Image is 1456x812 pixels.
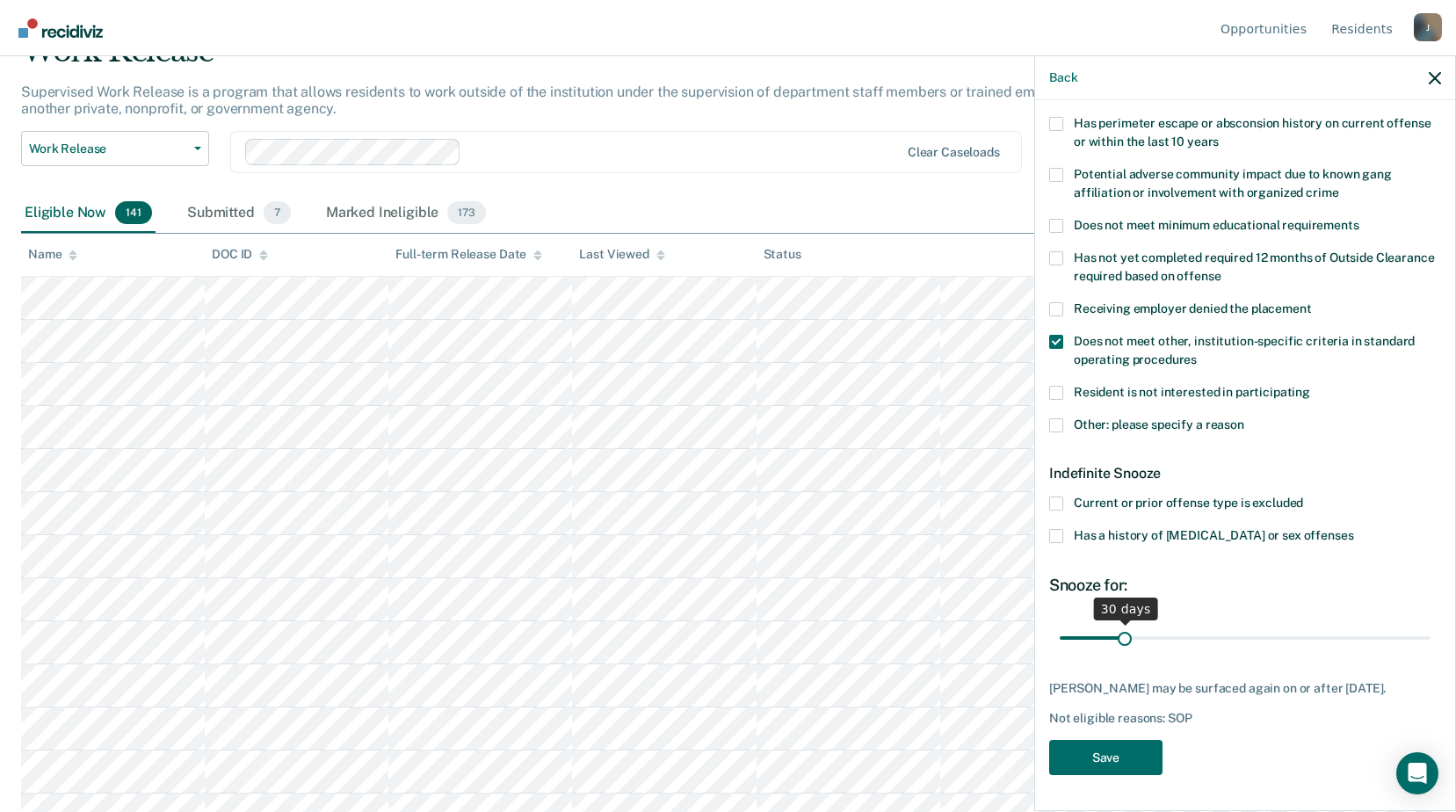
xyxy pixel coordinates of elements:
[1074,385,1310,399] span: Resident is not interested in participating
[1074,301,1312,315] span: Receiving employer denied the placement
[1414,13,1442,41] button: Profile dropdown button
[1074,528,1353,542] span: Has a history of [MEDICAL_DATA] or sex offenses
[21,33,1113,83] div: Work Release
[322,194,489,233] div: Marked Ineligible
[264,201,291,224] span: 7
[28,247,77,262] div: Name
[1049,576,1441,595] div: Snooze for:
[1074,167,1392,199] span: Potential adverse community impact due to known gang affiliation or involvement with organized crime
[184,194,294,233] div: Submitted
[21,194,156,233] div: Eligible Now
[1074,218,1359,232] span: Does not meet minimum educational requirements
[212,247,268,262] div: DOC ID
[1074,334,1415,366] span: Does not meet other, institution-specific criteria in standard operating procedures
[1049,740,1163,776] button: Save
[908,145,1000,160] div: Clear caseloads
[1074,250,1434,283] span: Has not yet completed required 12 months of Outside Clearance required based on offense
[1074,116,1431,149] span: Has perimeter escape or absconsion history on current offense or within the last 10 years
[1074,496,1303,510] span: Current or prior offense type is excluded
[1049,70,1077,85] button: Back
[579,247,664,262] div: Last Viewed
[21,83,1102,117] p: Supervised Work Release is a program that allows residents to work outside of the institution und...
[447,201,486,224] span: 173
[29,141,187,156] span: Work Release
[764,247,801,262] div: Status
[115,201,152,224] span: 141
[1049,681,1441,696] div: [PERSON_NAME] may be surfaced again on or after [DATE].
[18,18,103,38] img: Recidiviz
[1049,711,1441,726] div: Not eligible reasons: SOP
[395,247,542,262] div: Full-term Release Date
[1074,417,1244,431] span: Other: please specify a reason
[1396,752,1438,794] div: Open Intercom Messenger
[1094,598,1158,620] div: 30 days
[1414,13,1442,41] div: J
[1049,451,1441,496] div: Indefinite Snooze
